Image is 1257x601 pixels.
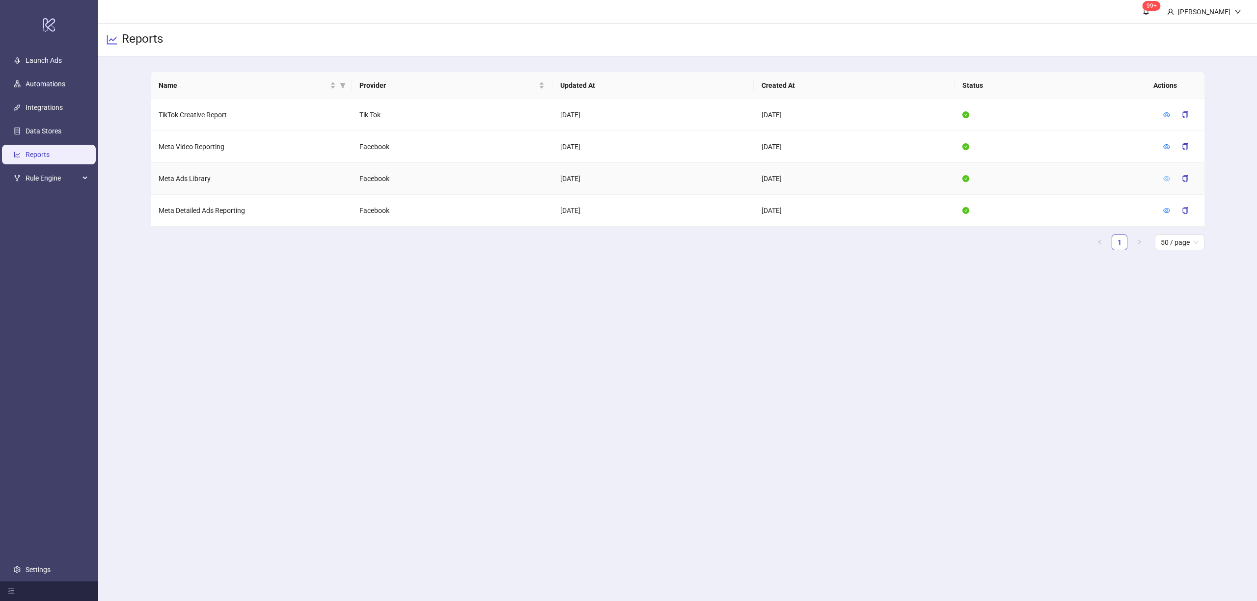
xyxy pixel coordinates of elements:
td: Meta Detailed Ads Reporting [151,195,352,227]
button: copy [1174,203,1197,218]
button: right [1131,235,1147,250]
span: copy [1182,207,1189,214]
td: [DATE] [754,131,955,163]
a: Reports [26,151,50,158]
a: eye [1163,111,1170,119]
th: Status [955,72,1155,99]
a: Integrations [26,104,63,111]
div: Page Size [1155,235,1204,250]
td: [DATE] [754,163,955,195]
th: Updated At [552,72,753,99]
span: filter [338,78,348,93]
a: Launch Ads [26,56,62,64]
td: [DATE] [552,131,753,163]
h3: Reports [122,31,163,48]
a: 1 [1112,235,1127,250]
sup: 681 [1143,1,1161,11]
th: Created At [754,72,955,99]
button: copy [1174,139,1197,155]
td: Facebook [352,195,552,227]
span: copy [1182,143,1189,150]
td: Facebook [352,131,552,163]
span: eye [1163,175,1170,182]
span: menu-fold [8,588,15,595]
button: copy [1174,107,1197,123]
th: Actions [1146,72,1195,99]
span: Rule Engine [26,168,80,188]
td: Meta Video Reporting [151,131,352,163]
a: Data Stores [26,127,61,135]
a: Settings [26,566,51,574]
a: eye [1163,143,1170,151]
th: Name [151,72,352,99]
span: Provider [359,80,537,91]
td: [DATE] [552,99,753,131]
li: 1 [1112,235,1127,250]
li: Next Page [1131,235,1147,250]
span: eye [1163,143,1170,150]
span: check-circle [962,175,969,182]
td: [DATE] [754,99,955,131]
span: eye [1163,207,1170,214]
td: Tik Tok [352,99,552,131]
li: Previous Page [1092,235,1108,250]
button: copy [1174,171,1197,186]
span: check-circle [962,207,969,214]
td: TikTok Creative Report [151,99,352,131]
span: check-circle [962,143,969,150]
span: user [1167,8,1174,15]
a: Automations [26,80,65,88]
span: fork [14,175,21,182]
span: line-chart [106,34,118,46]
span: bell [1143,8,1149,15]
td: [DATE] [552,163,753,195]
a: eye [1163,175,1170,183]
span: right [1136,239,1142,245]
td: Facebook [352,163,552,195]
span: eye [1163,111,1170,118]
span: left [1097,239,1103,245]
button: left [1092,235,1108,250]
th: Provider [352,72,552,99]
td: Meta Ads Library [151,163,352,195]
span: filter [340,82,346,88]
div: [PERSON_NAME] [1174,6,1234,17]
a: eye [1163,207,1170,214]
td: [DATE] [552,195,753,227]
span: check-circle [962,111,969,118]
span: Name [159,80,328,91]
span: 50 / page [1161,235,1199,250]
span: down [1234,8,1241,15]
span: copy [1182,175,1189,182]
td: [DATE] [754,195,955,227]
span: copy [1182,111,1189,118]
